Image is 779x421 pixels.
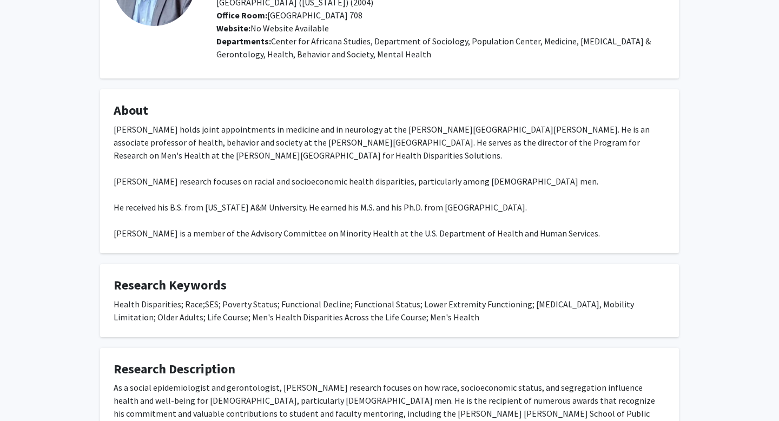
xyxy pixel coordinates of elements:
h4: About [114,103,665,119]
b: Office Room: [216,10,267,21]
div: Health Disparities; Race;SES; Poverty Status; Functional Decline; Functional Status; Lower Extrem... [114,298,665,324]
h4: Research Description [114,361,665,377]
b: Departments: [216,36,271,47]
h4: Research Keywords [114,278,665,293]
span: Center for Africana Studies, Department of Sociology, Population Center, Medicine, [MEDICAL_DATA]... [216,36,651,60]
iframe: Chat [8,372,46,413]
span: No Website Available [216,23,329,34]
div: [PERSON_NAME] holds joint appointments in medicine and in neurology at the [PERSON_NAME][GEOGRAPH... [114,123,665,240]
span: [GEOGRAPHIC_DATA] 708 [216,10,362,21]
b: Website: [216,23,250,34]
